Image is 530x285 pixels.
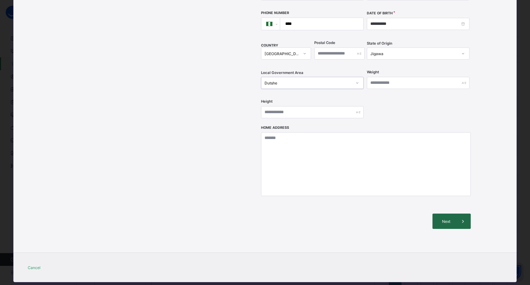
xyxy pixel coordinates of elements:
[314,40,335,45] label: Postal Code
[367,70,379,74] label: Weight
[367,11,393,15] label: Date of Birth
[261,126,289,130] label: Home Address
[261,43,278,47] span: COUNTRY
[367,41,392,46] span: State of Origin
[261,99,272,104] label: Height
[265,51,300,56] div: [GEOGRAPHIC_DATA]
[265,81,352,85] div: Dutshe
[28,265,40,270] span: Cancel
[261,11,289,15] label: Phone Number
[261,70,303,75] span: Local Government Area
[370,51,458,56] div: Jigawa
[437,219,455,224] span: Next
